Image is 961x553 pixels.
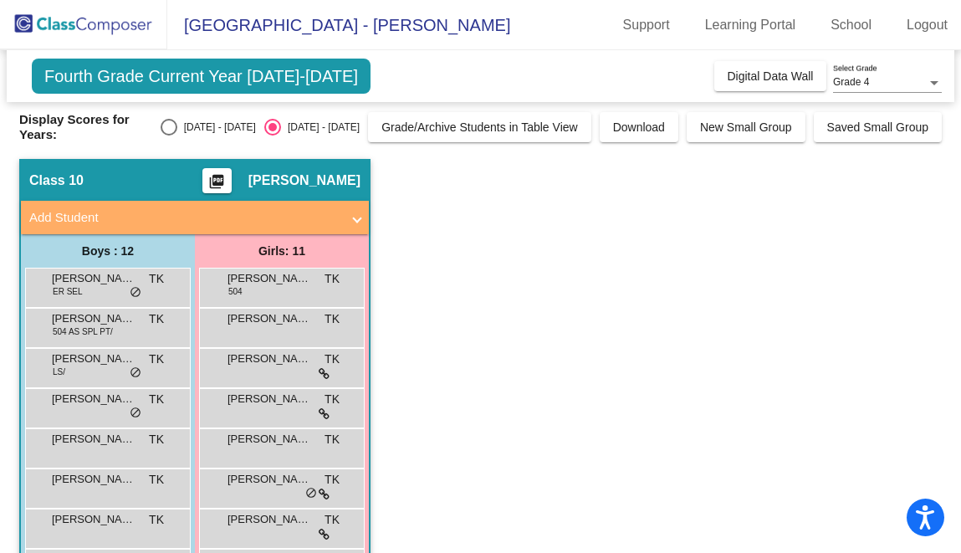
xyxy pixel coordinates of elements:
[227,310,311,327] span: [PERSON_NAME]
[52,471,135,488] span: [PERSON_NAME]
[610,12,683,38] a: Support
[325,310,340,328] span: TK
[248,172,360,189] span: [PERSON_NAME]
[161,119,360,136] mat-radio-group: Select an option
[714,61,827,91] button: Digital Data Wall
[53,285,83,298] span: ER SEL
[130,407,141,420] span: do_not_disturb_alt
[149,391,164,408] span: TK
[281,120,360,135] div: [DATE] - [DATE]
[613,120,665,134] span: Download
[833,76,869,88] span: Grade 4
[325,351,340,368] span: TK
[149,471,164,489] span: TK
[600,112,678,142] button: Download
[29,172,84,189] span: Class 10
[52,431,135,448] span: [PERSON_NAME]
[149,310,164,328] span: TK
[52,351,135,367] span: [PERSON_NAME]
[817,12,885,38] a: School
[728,69,814,83] span: Digital Data Wall
[177,120,256,135] div: [DATE] - [DATE]
[893,12,961,38] a: Logout
[21,234,195,268] div: Boys : 12
[228,285,243,298] span: 504
[325,471,340,489] span: TK
[52,391,135,407] span: [PERSON_NAME]
[368,112,591,142] button: Grade/Archive Students in Table View
[827,120,928,134] span: Saved Small Group
[325,391,340,408] span: TK
[227,431,311,448] span: [PERSON_NAME]
[29,208,340,228] mat-panel-title: Add Student
[325,431,340,448] span: TK
[227,511,311,528] span: [PERSON_NAME]
[227,351,311,367] span: [PERSON_NAME]
[52,310,135,327] span: [PERSON_NAME]
[53,325,113,338] span: 504 AS SPL PT/
[32,59,371,94] span: Fourth Grade Current Year [DATE]-[DATE]
[227,391,311,407] span: [PERSON_NAME]
[305,487,317,500] span: do_not_disturb_alt
[227,471,311,488] span: [PERSON_NAME]
[130,366,141,380] span: do_not_disturb_alt
[167,12,510,38] span: [GEOGRAPHIC_DATA] - [PERSON_NAME]
[814,112,942,142] button: Saved Small Group
[149,431,164,448] span: TK
[52,270,135,287] span: [PERSON_NAME]
[325,511,340,529] span: TK
[149,351,164,368] span: TK
[52,511,135,528] span: [PERSON_NAME]
[687,112,805,142] button: New Small Group
[325,270,340,288] span: TK
[195,234,369,268] div: Girls: 11
[149,511,164,529] span: TK
[149,270,164,288] span: TK
[21,201,369,234] mat-expansion-panel-header: Add Student
[700,120,792,134] span: New Small Group
[19,112,148,142] span: Display Scores for Years:
[381,120,578,134] span: Grade/Archive Students in Table View
[207,173,227,197] mat-icon: picture_as_pdf
[53,366,65,378] span: LS/
[130,286,141,300] span: do_not_disturb_alt
[692,12,810,38] a: Learning Portal
[227,270,311,287] span: [PERSON_NAME]
[202,168,232,193] button: Print Students Details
